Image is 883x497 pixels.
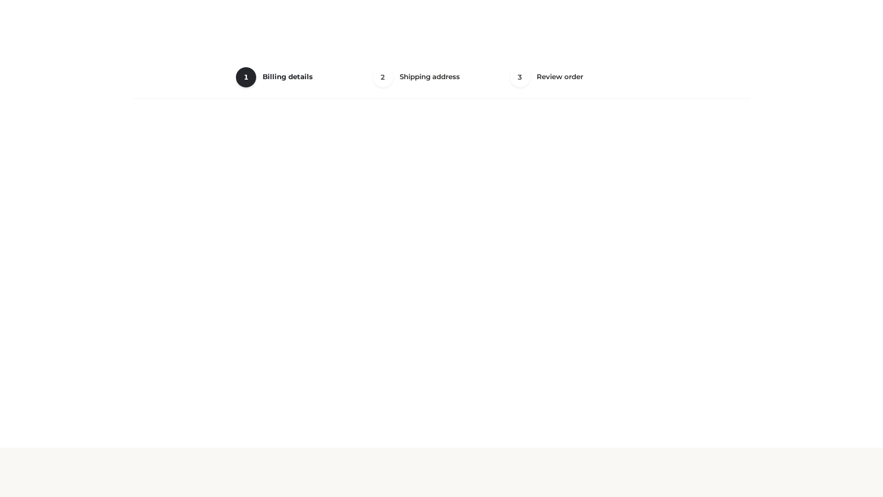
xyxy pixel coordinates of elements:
span: Billing details [263,72,313,81]
span: 1 [236,67,256,87]
span: 2 [373,67,393,87]
span: Review order [537,72,583,81]
span: Shipping address [400,72,460,81]
span: 3 [510,67,530,87]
